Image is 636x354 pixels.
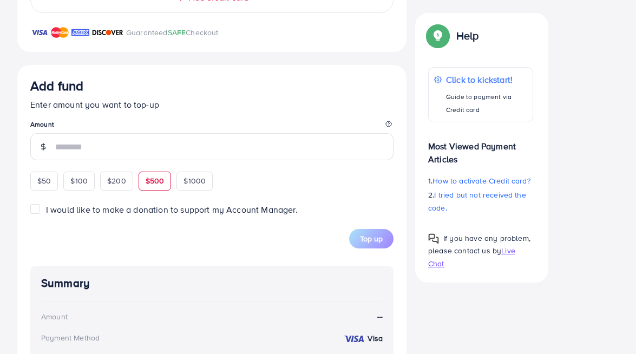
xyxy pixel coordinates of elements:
[428,233,530,256] span: If you have any problem, please contact us by
[30,26,48,39] img: brand
[30,120,394,133] legend: Amount
[446,90,527,116] p: Guide to payment via Credit card
[428,189,526,213] span: I tried but not received the code.
[428,233,439,244] img: Popup guide
[92,26,123,39] img: brand
[71,26,89,39] img: brand
[428,131,533,166] p: Most Viewed Payment Articles
[41,311,68,322] div: Amount
[446,73,527,86] p: Click to kickstart!
[41,332,100,343] div: Payment Method
[41,277,383,290] h4: Summary
[30,78,83,94] h3: Add fund
[107,175,126,186] span: $200
[432,175,530,186] span: How to activate Credit card?
[146,175,165,186] span: $500
[368,333,383,344] strong: Visa
[428,26,448,45] img: Popup guide
[456,29,479,42] p: Help
[343,335,365,343] img: credit
[349,229,394,248] button: Top up
[168,27,186,38] span: SAFE
[37,175,51,186] span: $50
[126,26,219,39] p: Guaranteed Checkout
[428,188,533,214] p: 2.
[360,233,383,244] span: Top up
[30,98,394,111] p: Enter amount you want to top-up
[377,310,383,323] strong: --
[183,175,206,186] span: $1000
[428,174,533,187] p: 1.
[51,26,69,39] img: brand
[70,175,88,186] span: $100
[590,305,628,346] iframe: Chat
[46,204,298,215] span: I would like to make a donation to support my Account Manager.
